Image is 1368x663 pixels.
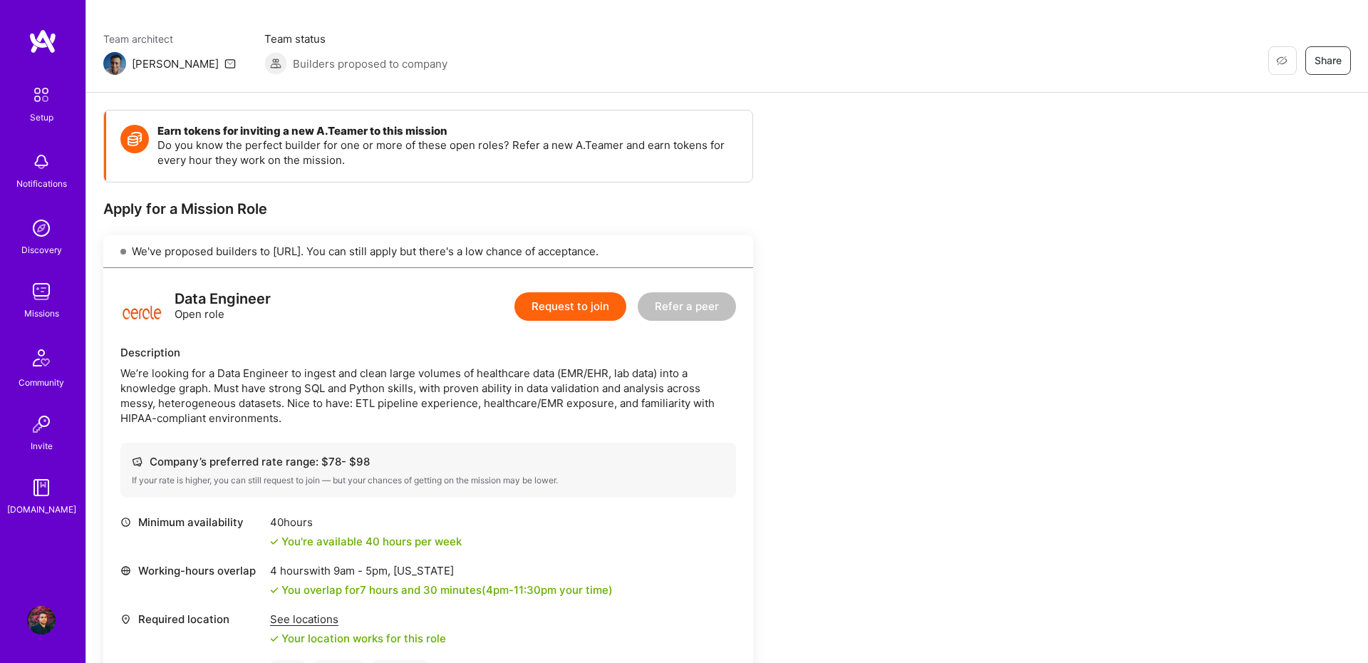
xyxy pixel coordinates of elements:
button: Share [1305,46,1351,75]
p: Do you know the perfect builder for one or more of these open roles? Refer a new A.Teamer and ear... [157,138,738,168]
div: Your location works for this role [270,631,446,646]
i: icon World [120,565,131,576]
img: User Avatar [27,606,56,634]
i: icon Check [270,538,279,546]
div: [DOMAIN_NAME] [7,502,76,517]
div: Company’s preferred rate range: $ 78 - $ 98 [132,454,725,469]
div: Data Engineer [175,292,271,307]
span: Team status [264,31,447,46]
div: Invite [31,438,53,453]
div: Setup [30,110,53,125]
i: icon Check [270,586,279,595]
i: icon Cash [132,456,142,467]
img: bell [27,148,56,176]
a: User Avatar [24,606,59,634]
img: setup [26,80,56,110]
i: icon Mail [224,58,236,69]
div: See locations [270,612,446,627]
span: 4pm - 11:30pm [486,583,556,597]
span: Team architect [103,31,236,46]
i: icon Location [120,614,131,625]
img: Builders proposed to company [264,52,287,75]
img: logo [28,29,57,54]
div: Apply for a Mission Role [103,200,753,218]
div: Open role [175,292,271,322]
span: Share [1315,53,1342,68]
div: Working-hours overlap [120,563,263,578]
img: teamwork [27,277,56,306]
button: Request to join [514,292,626,321]
div: [PERSON_NAME] [132,56,219,71]
div: Notifications [16,176,67,191]
div: Required location [120,612,263,627]
img: guide book [27,473,56,502]
div: 40 hours [270,515,462,530]
div: If your rate is higher, you can still request to join — but your chances of getting on the missio... [132,475,725,486]
img: Invite [27,410,56,438]
h4: Earn tokens for inviting a new A.Teamer to this mission [157,125,738,138]
span: 9am - 5pm , [331,564,393,577]
div: Description [120,345,736,360]
div: Missions [24,306,59,321]
img: discovery [27,214,56,242]
span: Builders proposed to company [293,56,447,71]
button: Refer a peer [638,292,736,321]
div: Community [19,375,64,390]
div: Discovery [21,242,62,257]
img: logo [120,285,163,328]
div: 4 hours with [US_STATE] [270,563,613,578]
div: We've proposed builders to [URL]. You can still apply but there's a low chance of acceptance. [103,235,753,268]
div: We’re looking for a Data Engineer to ingest and clean large volumes of healthcare data (EMR/EHR, ... [120,366,736,426]
i: icon Clock [120,517,131,528]
div: You're available 40 hours per week [270,534,462,549]
img: Team Architect [103,52,126,75]
div: Minimum availability [120,515,263,530]
i: icon Check [270,634,279,643]
img: Community [24,341,58,375]
i: icon EyeClosed [1276,55,1287,66]
img: Token icon [120,125,149,153]
div: You overlap for 7 hours and 30 minutes ( your time) [281,582,613,597]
